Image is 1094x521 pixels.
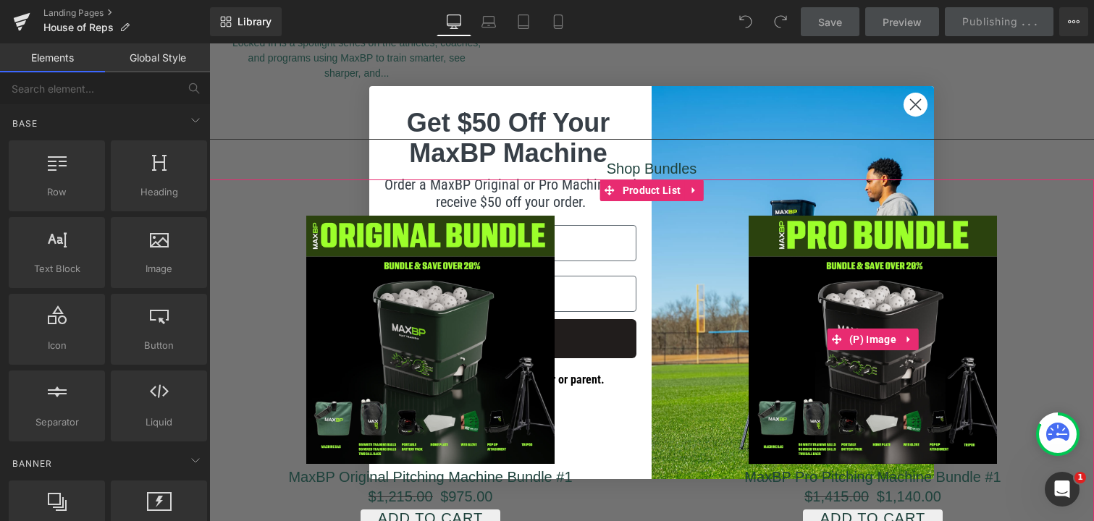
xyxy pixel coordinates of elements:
a: Desktop [437,7,471,36]
span: Separator [13,415,101,430]
span: Save [818,14,842,30]
a: Landing Pages [43,7,210,19]
span: House of Reps [43,22,114,33]
img: MaxBP Original Pitching Machine Bundle #1 [97,172,345,420]
button: Undo [731,7,760,36]
span: Icon [13,338,101,353]
span: $1,140.00 [668,442,732,464]
span: Product List [410,136,476,158]
span: 1 [1074,472,1086,483]
a: Global Style [105,43,210,72]
span: (P) Image [636,285,691,307]
button: Add To Cart [151,466,291,484]
span: Preview [883,14,922,30]
span: Liquid [115,415,203,430]
span: Row [13,185,101,200]
span: Heading [115,185,203,200]
a: Mobile [541,7,576,36]
span: Image [115,261,203,276]
span: Base [11,117,39,130]
a: Preview [865,7,939,36]
a: Laptop [471,7,506,36]
a: Expand / Collapse [691,285,710,307]
a: Tablet [506,7,541,36]
span: Button [115,338,203,353]
span: $975.00 [231,442,283,464]
span: $1,215.00 [159,445,224,461]
span: Text Block [13,261,101,276]
img: MaxBP Pro Pitching Machine Bundle #1 [539,172,788,420]
span: $1,415.00 [595,445,660,461]
button: More [1059,7,1088,36]
a: MaxBP Original Pitching Machine Bundle #1 [79,425,363,442]
a: Expand / Collapse [475,136,494,158]
button: Redo [766,7,795,36]
span: Add To Cart [611,467,716,483]
iframe: Intercom live chat [1045,472,1080,507]
span: Library [237,15,272,28]
a: MaxBP Pro Pitching Machine Bundle #1 [535,425,791,442]
button: Add To Cart [594,466,733,484]
span: Banner [11,457,54,470]
span: Add To Cart [169,467,274,483]
a: New Library [210,7,282,36]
